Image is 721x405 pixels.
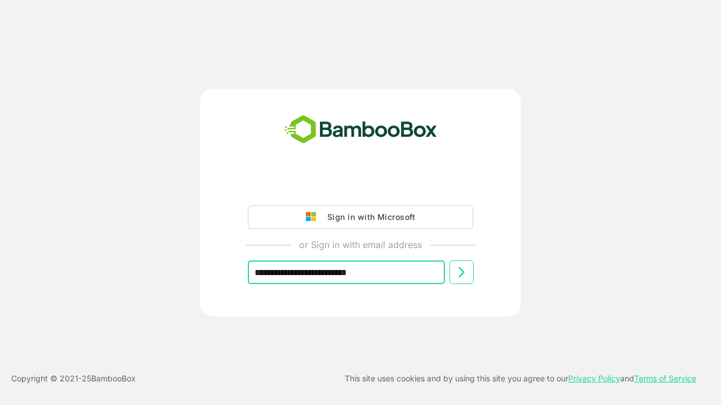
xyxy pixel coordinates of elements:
[11,372,136,385] p: Copyright © 2021- 25 BambooBox
[299,238,422,251] p: or Sign in with email address
[306,212,322,222] img: google
[568,373,620,383] a: Privacy Policy
[278,111,443,148] img: bamboobox
[248,205,473,229] button: Sign in with Microsoft
[322,210,415,224] div: Sign in with Microsoft
[345,372,696,385] p: This site uses cookies and by using this site you agree to our and
[242,174,479,199] iframe: Sign in with Google Button
[634,373,696,383] a: Terms of Service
